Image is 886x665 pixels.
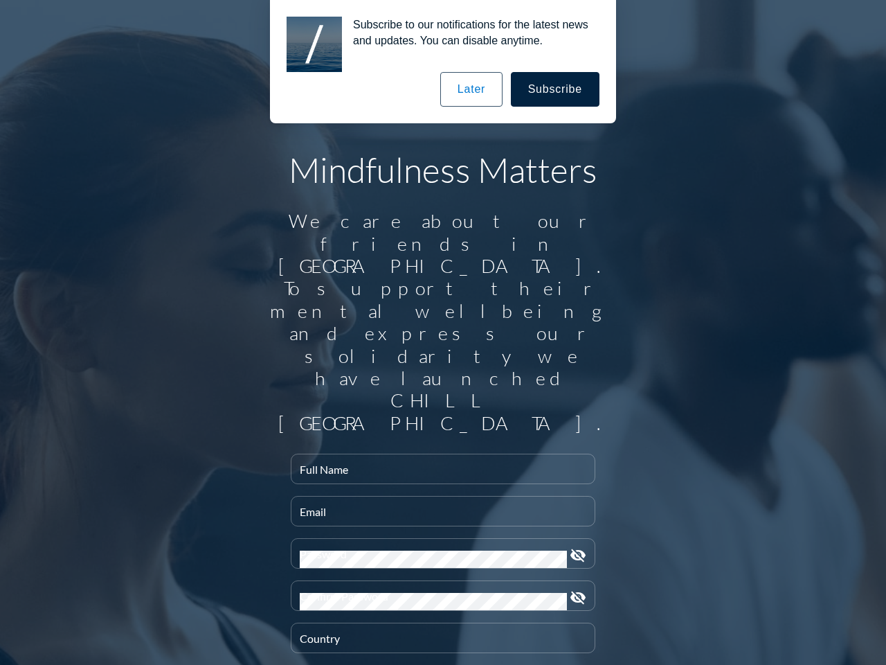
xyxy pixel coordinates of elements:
input: Confirm Password [300,593,567,610]
button: Later [440,72,503,107]
img: notification icon [287,17,342,72]
button: Subscribe [511,72,599,107]
input: Country [300,635,586,653]
div: We care about our friends in [GEOGRAPHIC_DATA]. To support their mental wellbeing and express our... [263,210,623,434]
input: Password [300,551,567,568]
i: visibility_off [570,547,586,564]
i: visibility_off [570,589,586,606]
input: Full Name [300,466,586,484]
input: Email [300,508,586,526]
div: Subscribe to our notifications for the latest news and updates. You can disable anytime. [342,17,599,48]
h1: Mindfulness Matters [263,149,623,190]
